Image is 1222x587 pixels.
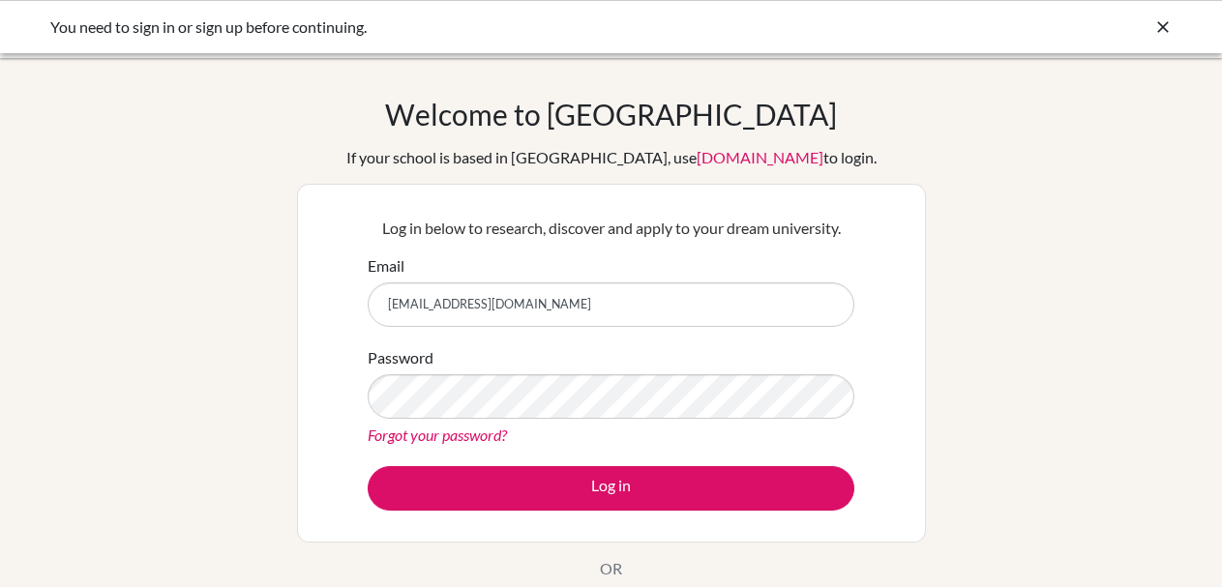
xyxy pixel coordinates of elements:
label: Email [368,254,404,278]
a: [DOMAIN_NAME] [697,148,823,166]
div: If your school is based in [GEOGRAPHIC_DATA], use to login. [346,146,877,169]
p: Log in below to research, discover and apply to your dream university. [368,217,854,240]
button: Log in [368,466,854,511]
a: Forgot your password? [368,426,507,444]
label: Password [368,346,433,369]
div: You need to sign in or sign up before continuing. [50,15,882,39]
p: OR [600,557,622,580]
h1: Welcome to [GEOGRAPHIC_DATA] [385,97,837,132]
